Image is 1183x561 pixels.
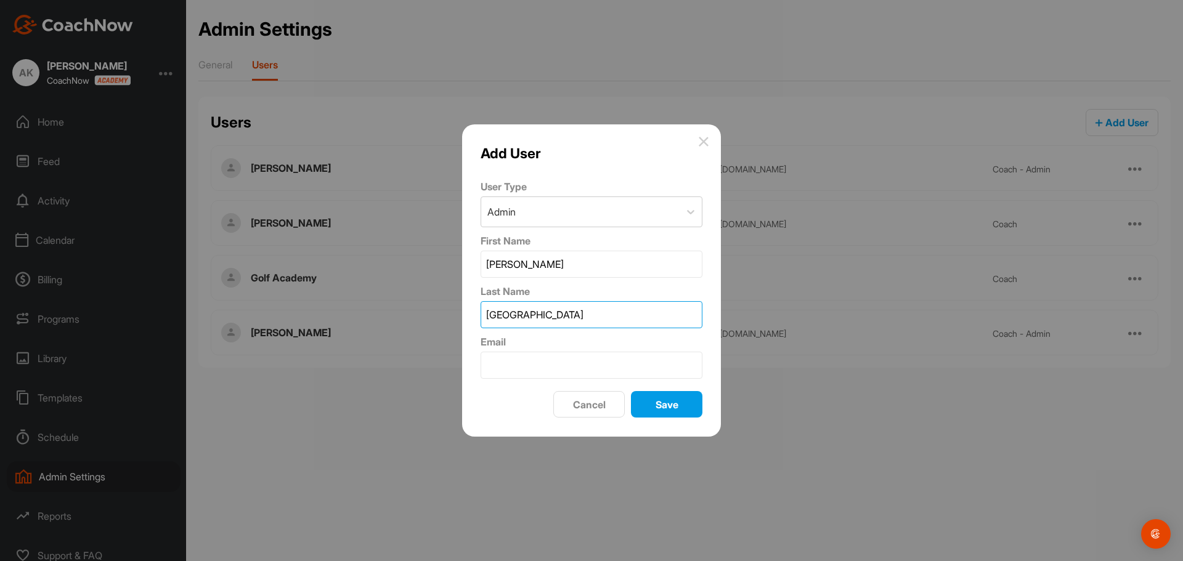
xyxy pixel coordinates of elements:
[699,137,709,147] img: info
[1141,519,1171,549] div: Open Intercom Messenger
[481,179,702,194] label: User Type
[481,233,702,248] label: First Name
[481,334,702,349] label: Email
[656,398,678,411] span: Save
[573,398,606,411] span: Cancel
[487,204,516,219] div: Admin
[481,143,541,164] h2: Add User
[481,284,702,299] label: Last Name
[553,391,625,418] button: Cancel
[631,391,702,418] button: Save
